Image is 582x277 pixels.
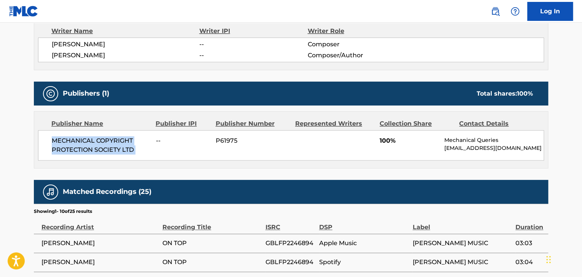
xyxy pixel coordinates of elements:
div: Recording Artist [41,215,159,232]
img: Matched Recordings [46,187,55,197]
span: -- [156,136,210,145]
a: Public Search [488,4,503,19]
img: help [510,7,520,16]
span: [PERSON_NAME] [41,258,159,267]
div: DSP [319,215,409,232]
span: Composer [307,40,406,49]
span: 100% [380,136,439,145]
div: Drag [546,248,551,271]
span: -- [199,51,307,60]
span: GBLFP2246894 [265,239,315,248]
h5: Publishers (1) [63,89,109,98]
img: search [491,7,500,16]
span: Composer/Author [307,51,406,60]
h5: Matched Recordings (25) [63,187,151,196]
span: 100 % [517,90,533,97]
div: Help [507,4,523,19]
div: Publisher Name [51,119,150,128]
span: [PERSON_NAME] [41,239,159,248]
span: -- [199,40,307,49]
span: Apple Music [319,239,409,248]
img: Publishers [46,89,55,98]
div: Contact Details [459,119,533,128]
a: Log In [527,2,573,21]
span: 03:04 [515,258,544,267]
span: GBLFP2246894 [265,258,315,267]
div: Represented Writers [295,119,374,128]
span: ON TOP [162,258,261,267]
img: MLC Logo [9,6,38,17]
span: [PERSON_NAME] MUSIC [412,258,511,267]
div: Duration [515,215,544,232]
div: Publisher Number [215,119,289,128]
span: P61975 [216,136,289,145]
div: Total shares: [477,89,533,98]
span: MECHANICAL COPYRIGHT PROTECTION SOCIETY LTD [52,136,150,154]
div: Writer IPI [199,27,308,36]
div: Label [412,215,511,232]
p: Mechanical Queries [444,136,544,144]
div: Writer Name [51,27,199,36]
div: Recording Title [162,215,261,232]
span: [PERSON_NAME] [52,51,199,60]
p: [EMAIL_ADDRESS][DOMAIN_NAME] [444,144,544,152]
div: Collection Share [380,119,453,128]
span: [PERSON_NAME] MUSIC [412,239,511,248]
div: Writer Role [307,27,406,36]
p: Showing 1 - 10 of 25 results [34,208,92,215]
span: Spotify [319,258,409,267]
span: 03:03 [515,239,544,248]
div: ISRC [265,215,315,232]
iframe: Chat Widget [544,241,582,277]
span: [PERSON_NAME] [52,40,199,49]
span: ON TOP [162,239,261,248]
div: Publisher IPI [156,119,210,128]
